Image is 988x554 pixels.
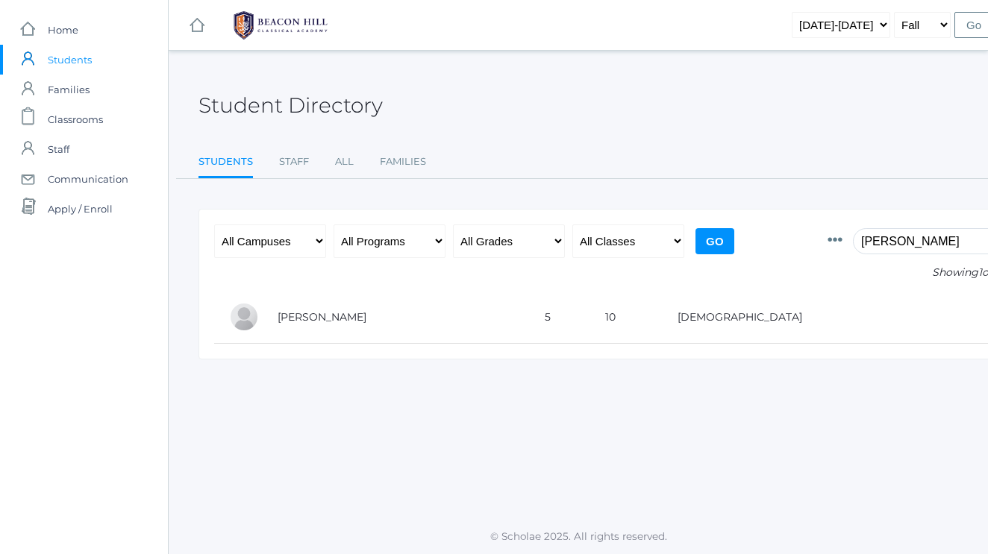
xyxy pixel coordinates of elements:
[229,302,259,332] div: Pauline Harris
[198,94,383,117] h2: Student Directory
[380,147,426,177] a: Families
[335,147,354,177] a: All
[590,291,663,344] td: 10
[978,265,982,279] span: 1
[695,228,734,254] input: Go
[198,147,253,179] a: Students
[48,104,103,134] span: Classrooms
[530,291,591,344] td: 5
[225,7,337,44] img: 1_BHCALogos-05.png
[48,15,78,45] span: Home
[169,529,988,544] p: © Scholae 2025. All rights reserved.
[279,147,309,177] a: Staff
[263,291,530,344] td: [PERSON_NAME]
[48,45,92,75] span: Students
[48,75,90,104] span: Families
[48,194,113,224] span: Apply / Enroll
[48,164,128,194] span: Communication
[48,134,69,164] span: Staff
